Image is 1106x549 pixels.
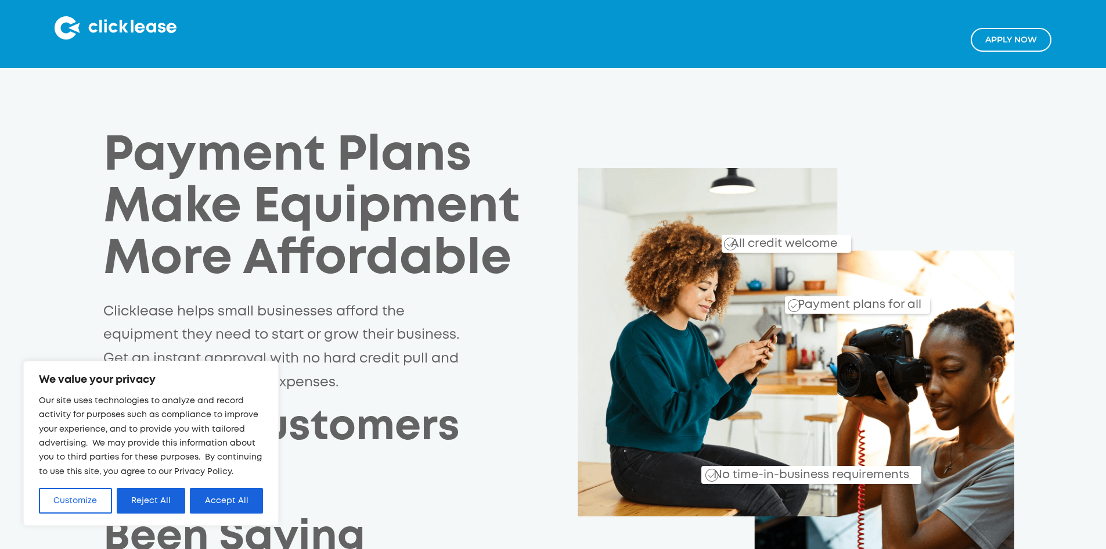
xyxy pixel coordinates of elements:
[685,228,851,253] div: All credit welcome
[971,28,1051,52] a: Apply NOw
[103,300,466,394] p: Clicklease helps small businesses afford the equipment they need to start or grow their business....
[55,16,176,40] img: Clicklease logo
[39,373,263,387] p: We value your privacy
[39,488,112,514] button: Customize
[788,299,801,312] img: Checkmark_callout
[793,290,921,314] div: Payment plans for all
[39,397,262,475] span: Our site uses technologies to analyze and record activity for purposes such as compliance to impr...
[705,469,718,482] img: Checkmark_callout
[190,488,263,514] button: Accept All
[103,131,543,286] h1: Payment Plans Make Equipment More Affordable
[117,488,186,514] button: Reject All
[724,238,737,250] img: Checkmark_callout
[647,455,921,484] div: No time-in-business requirements
[23,361,279,526] div: We value your privacy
